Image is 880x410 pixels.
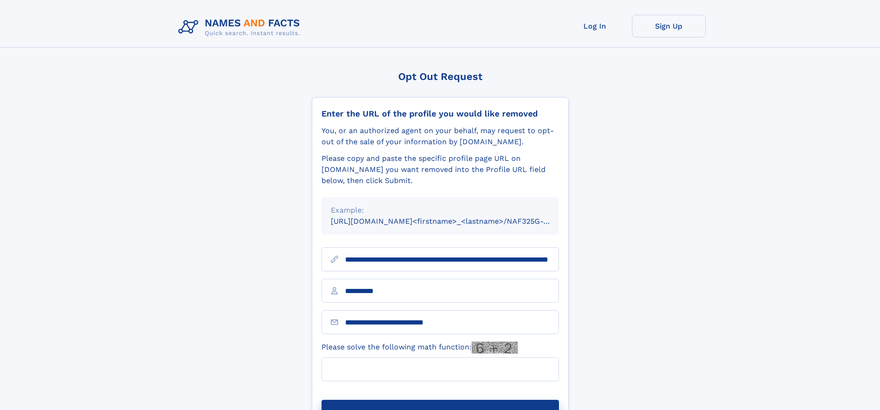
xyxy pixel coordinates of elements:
img: Logo Names and Facts [175,15,308,40]
a: Sign Up [632,15,706,37]
div: Enter the URL of the profile you would like removed [322,109,559,119]
div: Example: [331,205,550,216]
div: Please copy and paste the specific profile page URL on [DOMAIN_NAME] you want removed into the Pr... [322,153,559,186]
div: You, or an authorized agent on your behalf, may request to opt-out of the sale of your informatio... [322,125,559,147]
label: Please solve the following math function: [322,342,518,354]
small: [URL][DOMAIN_NAME]<firstname>_<lastname>/NAF325G-xxxxxxxx [331,217,577,226]
div: Opt Out Request [312,71,569,82]
a: Log In [558,15,632,37]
